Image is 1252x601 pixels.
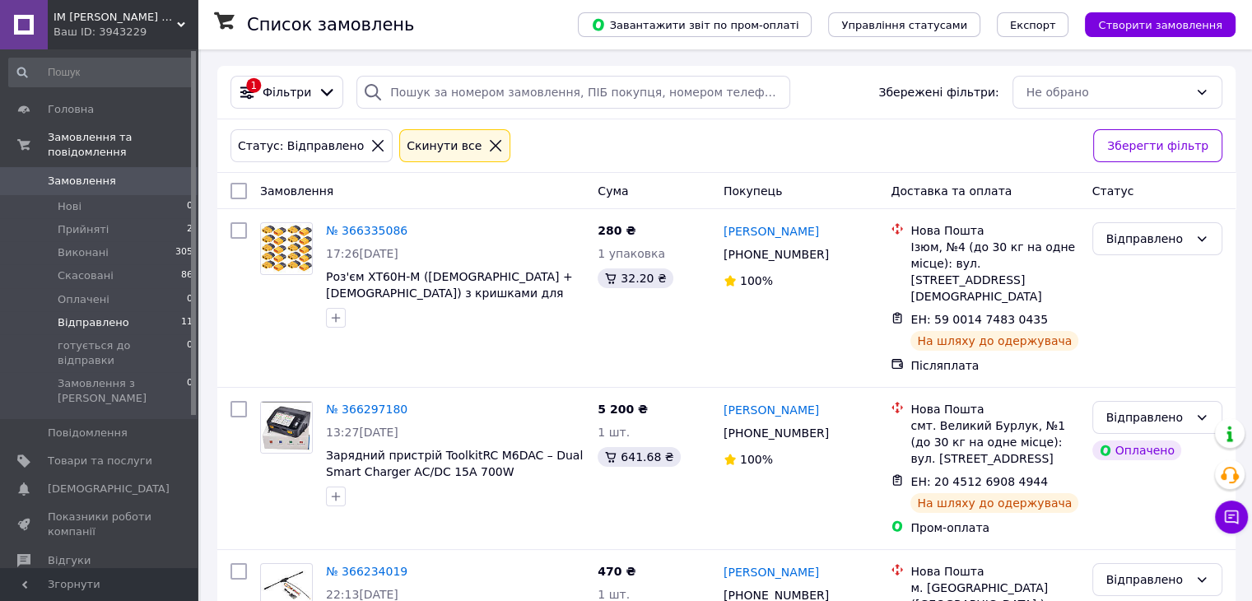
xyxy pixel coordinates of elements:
[1098,19,1222,31] span: Створити замовлення
[326,426,398,439] span: 13:27[DATE]
[1106,408,1189,426] div: Відправлено
[58,376,187,406] span: Замовлення з [PERSON_NAME]
[263,84,311,100] span: Фільтри
[598,247,665,260] span: 1 упаковка
[48,130,198,160] span: Замовлення та повідомлення
[326,247,398,260] span: 17:26[DATE]
[598,268,673,288] div: 32.20 ₴
[910,331,1078,351] div: На шляху до одержувача
[247,15,414,35] h1: Список замовлень
[181,268,193,283] span: 86
[598,426,630,439] span: 1 шт.
[1107,137,1208,155] span: Зберегти фільтр
[578,12,812,37] button: Завантажити звіт по пром-оплаті
[48,426,128,440] span: Повідомлення
[235,137,367,155] div: Статус: Відправлено
[598,224,635,237] span: 280 ₴
[54,25,198,40] div: Ваш ID: 3943229
[326,403,407,416] a: № 366297180
[48,553,91,568] span: Відгуки
[58,245,109,260] span: Виконані
[1093,129,1222,162] button: Зберегти фільтр
[910,493,1078,513] div: На шляху до одержувача
[1215,501,1248,533] button: Чат з покупцем
[58,268,114,283] span: Скасовані
[8,58,194,87] input: Пошук
[910,313,1048,326] span: ЕН: 59 0014 7483 0435
[910,417,1078,467] div: смт. Великий Бурлук, №1 (до 30 кг на одне місце): вул. [STREET_ADDRESS]
[891,184,1012,198] span: Доставка та оплата
[326,270,573,316] a: Роз'єм XT60H-M ([DEMOGRAPHIC_DATA] + [DEMOGRAPHIC_DATA]) з кришками для підключення акумуляторів ...
[58,315,129,330] span: Відправлено
[356,76,790,109] input: Пошук за номером замовлення, ПІБ покупця, номером телефону, Email, номером накладної
[591,17,798,32] span: Завантажити звіт по пром-оплаті
[261,402,312,453] img: Фото товару
[910,563,1078,580] div: Нова Пошта
[598,184,628,198] span: Cума
[910,239,1078,305] div: Ізюм, №4 (до 30 кг на одне місце): вул. [STREET_ADDRESS][DEMOGRAPHIC_DATA]
[48,174,116,189] span: Замовлення
[724,223,819,240] a: [PERSON_NAME]
[261,224,312,274] img: Фото товару
[187,338,193,368] span: 0
[58,222,109,237] span: Прийняті
[1068,17,1236,30] a: Створити замовлення
[326,565,407,578] a: № 366234019
[181,315,193,330] span: 11
[326,449,583,478] a: Зарядний пристрій ToolkitRC M6DAC – Dual Smart Charger AC/DC 15A 700W
[720,243,832,266] div: [PHONE_NUMBER]
[598,403,648,416] span: 5 200 ₴
[1092,440,1181,460] div: Оплачено
[1085,12,1236,37] button: Створити замовлення
[910,519,1078,536] div: Пром-оплата
[260,222,313,275] a: Фото товару
[1010,19,1056,31] span: Експорт
[841,19,967,31] span: Управління статусами
[58,338,187,368] span: готується до відправки
[910,222,1078,239] div: Нова Пошта
[1026,83,1189,101] div: Не обрано
[997,12,1069,37] button: Експорт
[724,564,819,580] a: [PERSON_NAME]
[48,454,152,468] span: Товари та послуги
[910,401,1078,417] div: Нова Пошта
[58,199,81,214] span: Нові
[1106,230,1189,248] div: Відправлено
[724,402,819,418] a: [PERSON_NAME]
[187,222,193,237] span: 2
[1106,571,1189,589] div: Відправлено
[910,357,1078,374] div: Післяплата
[828,12,980,37] button: Управління статусами
[187,199,193,214] span: 0
[598,588,630,601] span: 1 шт.
[326,224,407,237] a: № 366335086
[58,292,109,307] span: Оплачені
[403,137,485,155] div: Cкинути все
[187,292,193,307] span: 0
[260,401,313,454] a: Фото товару
[598,565,635,578] span: 470 ₴
[740,453,773,466] span: 100%
[175,245,193,260] span: 305
[724,184,782,198] span: Покупець
[1092,184,1134,198] span: Статус
[48,510,152,539] span: Показники роботи компанії
[910,475,1048,488] span: ЕН: 20 4512 6908 4944
[48,102,94,117] span: Головна
[740,274,773,287] span: 100%
[598,447,680,467] div: 641.68 ₴
[260,184,333,198] span: Замовлення
[720,422,832,445] div: [PHONE_NUMBER]
[326,588,398,601] span: 22:13[DATE]
[48,482,170,496] span: [DEMOGRAPHIC_DATA]
[187,376,193,406] span: 0
[878,84,998,100] span: Збережені фільтри:
[54,10,177,25] span: IM ДЖИМ FPV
